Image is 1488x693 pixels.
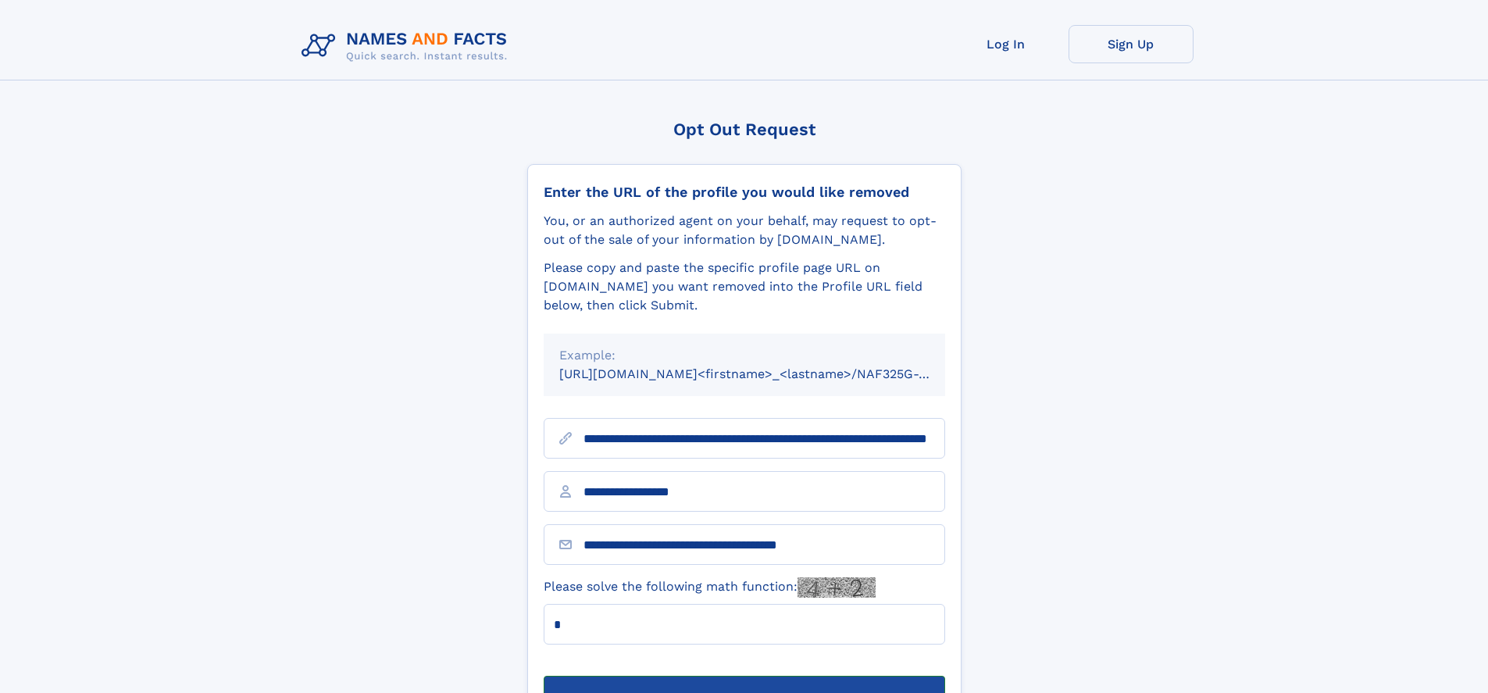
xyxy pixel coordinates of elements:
[944,25,1069,63] a: Log In
[544,259,945,315] div: Please copy and paste the specific profile page URL on [DOMAIN_NAME] you want removed into the Pr...
[544,577,876,598] label: Please solve the following math function:
[559,346,930,365] div: Example:
[559,366,975,381] small: [URL][DOMAIN_NAME]<firstname>_<lastname>/NAF325G-xxxxxxxx
[527,120,962,139] div: Opt Out Request
[544,212,945,249] div: You, or an authorized agent on your behalf, may request to opt-out of the sale of your informatio...
[544,184,945,201] div: Enter the URL of the profile you would like removed
[1069,25,1194,63] a: Sign Up
[295,25,520,67] img: Logo Names and Facts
